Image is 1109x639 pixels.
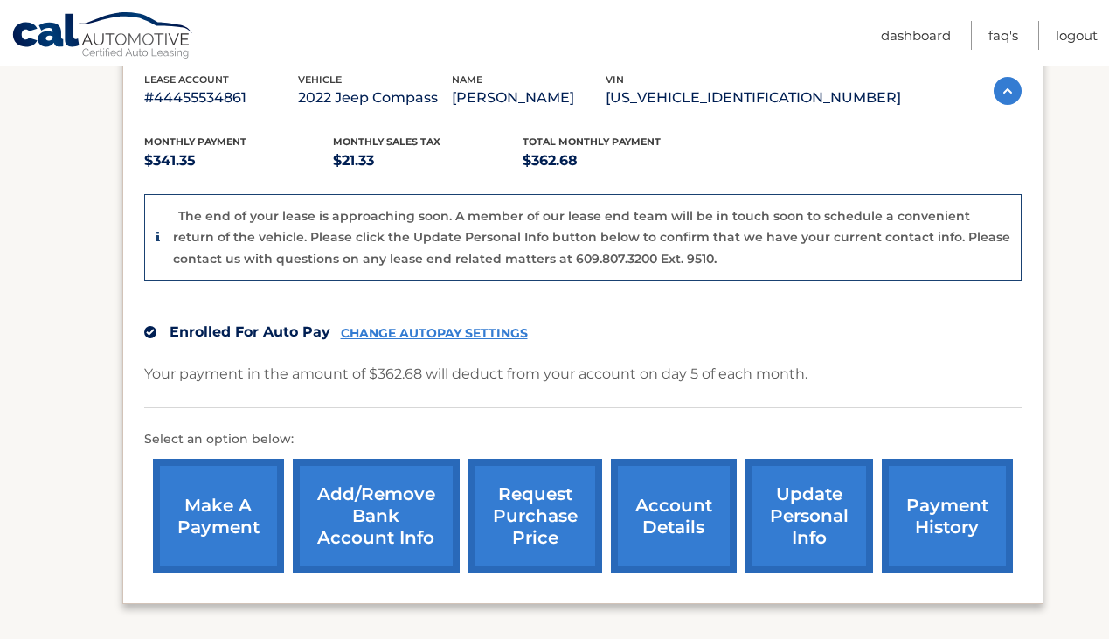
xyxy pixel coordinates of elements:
[452,86,606,110] p: [PERSON_NAME]
[144,149,334,173] p: $341.35
[881,21,951,50] a: Dashboard
[153,459,284,573] a: make a payment
[611,459,737,573] a: account details
[144,86,298,110] p: #44455534861
[333,149,523,173] p: $21.33
[170,323,330,340] span: Enrolled For Auto Pay
[298,86,452,110] p: 2022 Jeep Compass
[293,459,460,573] a: Add/Remove bank account info
[173,208,1010,267] p: The end of your lease is approaching soon. A member of our lease end team will be in touch soon t...
[11,11,195,62] a: Cal Automotive
[988,21,1018,50] a: FAQ's
[341,326,528,341] a: CHANGE AUTOPAY SETTINGS
[298,73,342,86] span: vehicle
[606,73,624,86] span: vin
[882,459,1013,573] a: payment history
[144,326,156,338] img: check.svg
[452,73,482,86] span: name
[994,77,1022,105] img: accordion-active.svg
[523,135,661,148] span: Total Monthly Payment
[144,362,807,386] p: Your payment in the amount of $362.68 will deduct from your account on day 5 of each month.
[523,149,712,173] p: $362.68
[144,135,246,148] span: Monthly Payment
[745,459,873,573] a: update personal info
[468,459,602,573] a: request purchase price
[606,86,901,110] p: [US_VEHICLE_IDENTIFICATION_NUMBER]
[1056,21,1098,50] a: Logout
[144,429,1022,450] p: Select an option below:
[144,73,229,86] span: lease account
[333,135,440,148] span: Monthly sales Tax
